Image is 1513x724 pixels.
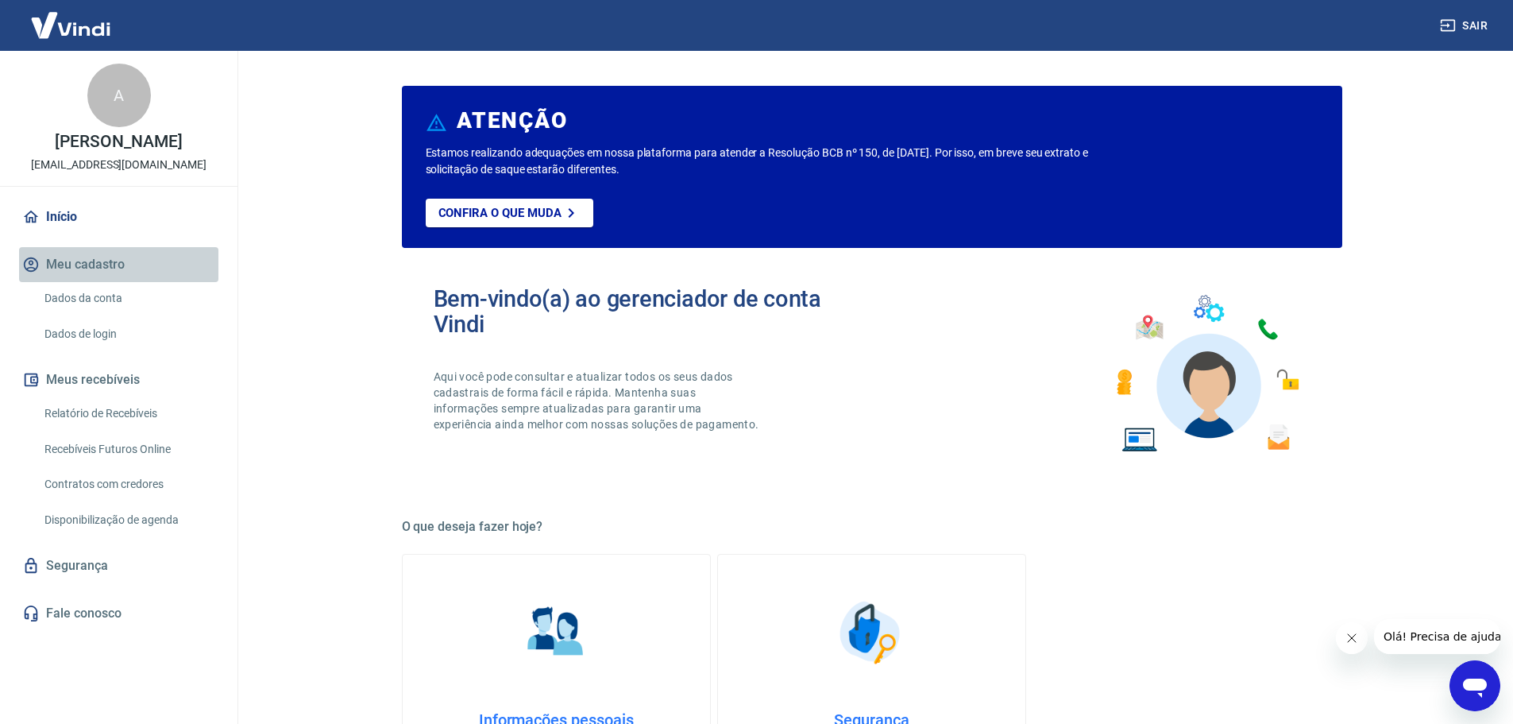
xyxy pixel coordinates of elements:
button: Meu cadastro [19,247,218,282]
iframe: Botão para abrir a janela de mensagens [1449,660,1500,711]
a: Dados da conta [38,282,218,315]
a: Fale conosco [19,596,218,631]
a: Contratos com credores [38,468,218,501]
a: Segurança [19,548,218,583]
p: Confira o que muda [438,206,562,220]
a: Recebíveis Futuros Online [38,433,218,466]
a: Dados de login [38,318,218,350]
button: Sair [1437,11,1494,41]
p: Estamos realizando adequações em nossa plataforma para atender a Resolução BCB nº 150, de [DATE].... [426,145,1140,178]
h2: Bem-vindo(a) ao gerenciador de conta Vindi [434,286,872,337]
iframe: Mensagem da empresa [1374,619,1500,654]
a: Confira o que muda [426,199,593,227]
a: Relatório de Recebíveis [38,397,218,430]
p: [EMAIL_ADDRESS][DOMAIN_NAME] [31,157,206,173]
img: Vindi [19,1,122,49]
button: Meus recebíveis [19,362,218,397]
a: Disponibilização de agenda [38,504,218,536]
iframe: Fechar mensagem [1336,622,1368,654]
img: Imagem de um avatar masculino com diversos icones exemplificando as funcionalidades do gerenciado... [1102,286,1310,462]
img: Segurança [832,593,911,672]
a: Início [19,199,218,234]
h5: O que deseja fazer hoje? [402,519,1342,535]
span: Olá! Precisa de ajuda? [10,11,133,24]
h6: ATENÇÃO [457,113,567,129]
div: A [87,64,151,127]
img: Informações pessoais [516,593,596,672]
p: [PERSON_NAME] [55,134,182,150]
p: Aqui você pode consultar e atualizar todos os seus dados cadastrais de forma fácil e rápida. Mant... [434,369,762,432]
